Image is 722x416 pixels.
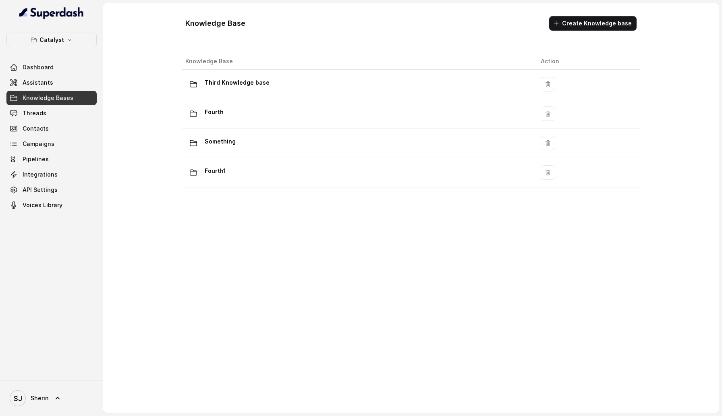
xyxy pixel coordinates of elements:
a: Knowledge Bases [6,91,97,105]
p: Fourth1 [205,164,226,177]
span: Pipelines [23,155,49,163]
a: Pipelines [6,152,97,166]
span: Voices Library [23,201,62,209]
a: Integrations [6,167,97,182]
img: light.svg [19,6,84,19]
a: Sherin [6,387,97,410]
a: API Settings [6,183,97,197]
span: Integrations [23,171,58,179]
text: SJ [14,394,22,403]
p: Catalyst [39,35,64,45]
a: Assistants [6,75,97,90]
button: Create Knowledge base [549,16,637,31]
p: Fourth [205,106,224,119]
a: Contacts [6,121,97,136]
th: Action [534,53,640,70]
h1: Knowledge Base [185,17,245,30]
span: Knowledge Bases [23,94,73,102]
a: Dashboard [6,60,97,75]
th: Knowledge Base [182,53,534,70]
span: Contacts [23,125,49,133]
p: Something [205,135,236,148]
a: Threads [6,106,97,121]
span: Campaigns [23,140,54,148]
p: Third Knowledge base [205,76,270,89]
span: API Settings [23,186,58,194]
button: Catalyst [6,33,97,47]
a: Voices Library [6,198,97,212]
span: Assistants [23,79,53,87]
span: Dashboard [23,63,54,71]
span: Sherin [31,394,49,402]
a: Campaigns [6,137,97,151]
span: Threads [23,109,46,117]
